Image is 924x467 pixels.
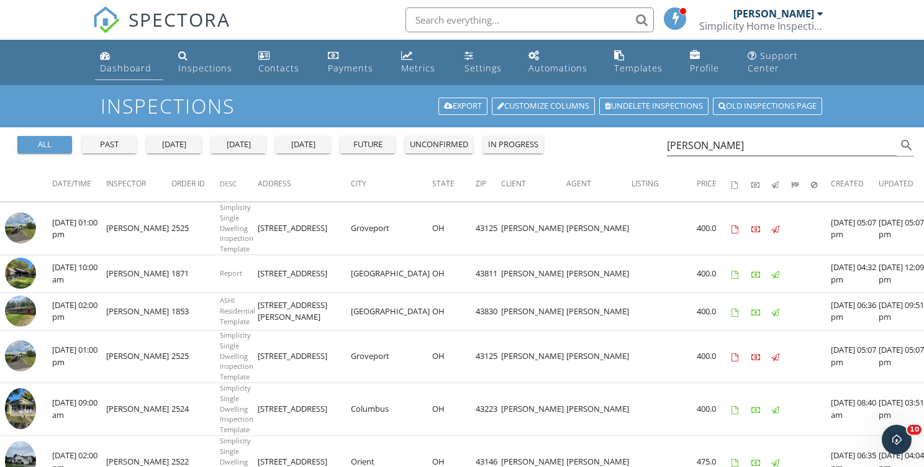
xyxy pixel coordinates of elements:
[566,255,632,293] td: [PERSON_NAME]
[87,138,132,151] div: past
[733,7,814,20] div: [PERSON_NAME]
[351,178,366,189] span: City
[276,136,330,153] button: [DATE]
[488,138,538,151] div: in progress
[351,202,432,255] td: Groveport
[281,138,325,151] div: [DATE]
[100,62,152,74] div: Dashboard
[697,330,731,383] td: 400.0
[5,340,36,371] img: streetview
[476,178,486,189] span: Zip
[220,383,253,434] span: Simplicity Single Dwelling Inspection Template
[609,45,674,80] a: Templates
[171,178,205,189] span: Order ID
[811,167,831,202] th: Canceled: Not sorted.
[351,255,432,293] td: [GEOGRAPHIC_DATA]
[523,45,599,80] a: Automations (Basic)
[405,136,473,153] button: unconfirmed
[432,255,476,293] td: OH
[253,45,313,80] a: Contacts
[106,202,171,255] td: [PERSON_NAME]
[129,6,230,32] span: SPECTORA
[52,178,91,189] span: Date/Time
[52,167,106,202] th: Date/Time: Not sorted.
[220,167,258,202] th: Desc: Not sorted.
[831,202,879,255] td: [DATE] 05:07 pm
[171,202,220,255] td: 2525
[258,202,351,255] td: [STREET_ADDRESS]
[831,330,879,383] td: [DATE] 05:07 pm
[432,292,476,330] td: OH
[5,212,36,243] img: streetview
[699,20,823,32] div: Simplicity Home Inspections LLC
[432,330,476,383] td: OH
[5,388,36,430] img: 9561597%2Freports%2Ff28a0c13-a8a3-4d98-9dec-870649cec77d%2Fcover_photos%2Ffc1wKkeecG2oKl3ybGwb%2F...
[93,17,230,43] a: SPECTORA
[614,62,663,74] div: Templates
[351,330,432,383] td: Groveport
[685,45,733,80] a: Company Profile
[220,202,253,253] span: Simplicity Single Dwelling Inspection Template
[476,202,501,255] td: 43125
[831,167,879,202] th: Created: Not sorted.
[566,202,632,255] td: [PERSON_NAME]
[831,292,879,330] td: [DATE] 06:36 pm
[483,136,543,153] button: in progress
[476,167,501,202] th: Zip: Not sorted.
[731,167,751,202] th: Agreements signed: Not sorted.
[566,292,632,330] td: [PERSON_NAME]
[147,136,201,153] button: [DATE]
[492,97,595,115] a: Customize Columns
[258,62,299,74] div: Contacts
[697,202,731,255] td: 400.0
[599,97,709,115] a: Undelete inspections
[879,178,913,189] span: Updated
[52,383,106,435] td: [DATE] 09:00 am
[351,383,432,435] td: Columbus
[476,383,501,435] td: 43223
[258,330,351,383] td: [STREET_ADDRESS]
[501,292,566,330] td: [PERSON_NAME]
[93,6,120,34] img: The Best Home Inspection Software - Spectora
[566,167,632,202] th: Agent: Not sorted.
[751,167,771,202] th: Paid: Not sorted.
[831,383,879,435] td: [DATE] 08:40 am
[396,45,450,80] a: Metrics
[907,425,922,435] span: 10
[178,62,232,74] div: Inspections
[882,425,912,455] iframe: Intercom live chat
[501,178,526,189] span: Client
[171,292,220,330] td: 1853
[667,135,897,156] input: Search
[697,255,731,293] td: 400.0
[501,202,566,255] td: [PERSON_NAME]
[258,178,291,189] span: Address
[460,45,514,80] a: Settings
[101,95,824,117] h1: Inspections
[52,292,106,330] td: [DATE] 02:00 pm
[410,138,468,151] div: unconfirmed
[216,138,261,151] div: [DATE]
[476,330,501,383] td: 43125
[432,383,476,435] td: OH
[95,45,163,80] a: Dashboard
[476,255,501,293] td: 43811
[791,167,811,202] th: Submitted: Not sorted.
[171,383,220,435] td: 2524
[173,45,243,80] a: Inspections
[632,178,659,189] span: Listing
[831,178,864,189] span: Created
[697,383,731,435] td: 400.0
[501,330,566,383] td: [PERSON_NAME]
[5,258,36,289] img: cover.jpg
[501,383,566,435] td: [PERSON_NAME]
[106,178,146,189] span: Inspector
[106,255,171,293] td: [PERSON_NAME]
[405,7,654,32] input: Search everything...
[52,202,106,255] td: [DATE] 01:00 pm
[566,330,632,383] td: [PERSON_NAME]
[831,255,879,293] td: [DATE] 04:32 pm
[171,255,220,293] td: 1871
[743,45,829,80] a: Support Center
[106,292,171,330] td: [PERSON_NAME]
